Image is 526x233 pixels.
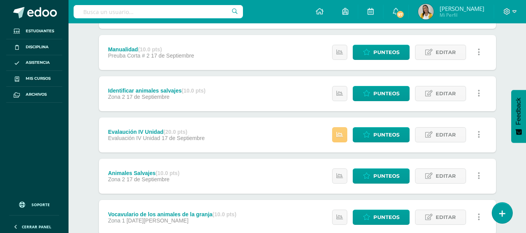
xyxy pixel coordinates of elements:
[418,4,434,19] img: 563ad3b7d45938e0b316de2a6020a612.png
[353,210,410,225] a: Punteos
[162,135,205,141] span: 17 de Septiembre
[182,88,206,94] strong: (10.0 pts)
[511,90,526,143] button: Feedback - Mostrar encuesta
[353,86,410,101] a: Punteos
[436,169,456,183] span: Editar
[151,53,194,59] span: 17 de Septiembre
[6,55,62,71] a: Asistencia
[108,217,125,224] span: Zona 1
[6,23,62,39] a: Estudiantes
[436,45,456,60] span: Editar
[515,98,522,125] span: Feedback
[156,170,179,176] strong: (10.0 pts)
[138,46,162,53] strong: (10.0 pts)
[436,86,456,101] span: Editar
[26,28,54,34] span: Estudiantes
[26,60,50,66] span: Asistencia
[108,129,204,135] div: Evalaución IV Unidad
[26,91,47,98] span: Archivos
[373,45,399,60] span: Punteos
[108,176,125,182] span: Zona 2
[213,211,236,217] strong: (10.0 pts)
[108,135,160,141] span: Evaluación IV Unidad
[436,210,456,224] span: Editar
[353,168,410,184] a: Punteos
[6,87,62,103] a: Archivos
[396,10,405,19] span: 97
[32,202,50,207] span: Soporte
[440,12,484,18] span: Mi Perfil
[127,217,188,224] span: [DATE][PERSON_NAME]
[373,128,399,142] span: Punteos
[108,53,150,59] span: Preuba Corta # 2
[127,94,170,100] span: 17 de Septiembre
[108,46,194,53] div: Manualidad
[436,128,456,142] span: Editar
[353,45,410,60] a: Punteos
[9,194,59,213] a: Soporte
[164,129,187,135] strong: (20.0 pts)
[108,94,125,100] span: Zona 2
[440,5,484,12] span: [PERSON_NAME]
[373,86,399,101] span: Punteos
[26,44,49,50] span: Disciplina
[74,5,243,18] input: Busca un usuario...
[373,210,399,224] span: Punteos
[26,75,51,82] span: Mis cursos
[127,176,170,182] span: 17 de Septiembre
[373,169,399,183] span: Punteos
[108,211,236,217] div: Vocavulario de los animales de la granja
[6,39,62,55] a: Disciplina
[353,127,410,142] a: Punteos
[108,88,206,94] div: Identificar animales salvajes
[22,224,51,229] span: Cerrar panel
[108,170,179,176] div: Animales Salvajes
[6,71,62,87] a: Mis cursos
